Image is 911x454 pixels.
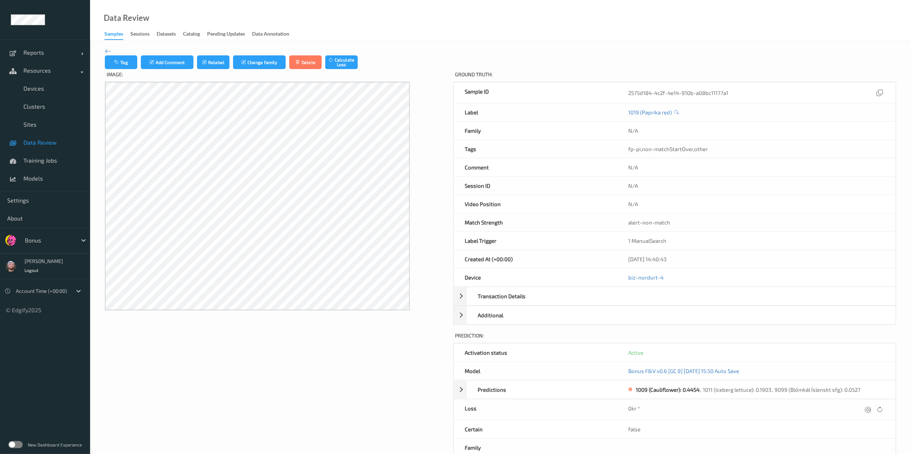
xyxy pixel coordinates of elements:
div: alert-non-match [617,213,896,231]
div: Video Position [454,195,617,213]
div: Pending Updates [207,30,245,39]
div: Active [628,349,885,356]
div: Predictions1009 (Cauliflower): 0.4454,1011 (Iceberg lettuce): 0.1903,9099 (Blómkál Íslenskt sfg):... [454,380,896,399]
a: Pending Updates [207,29,252,39]
div: N/A [617,195,896,213]
div: 0kr * [628,405,640,414]
div: Additional [454,306,896,324]
button: Tag [105,55,137,69]
div: Transaction Details [467,287,626,305]
div: Catalog [183,30,200,39]
div: N/A [617,177,896,195]
a: 1019 (Paprika red) [628,109,672,116]
button: Calculate Loss [325,55,358,69]
a: Sessions [130,29,157,39]
div: Additional [467,306,626,324]
div: 2575d184-4c2f-4e14-910b-a08bc11177a1 [628,88,885,97]
div: Device [454,268,617,286]
a: Catalog [183,29,207,39]
div: Comment [454,158,617,176]
button: Delete [289,55,322,69]
a: Datasets [157,29,183,39]
div: Match Strength [454,213,617,231]
div: Family [454,122,617,140]
button: Add Comment [141,55,193,69]
a: biz-nordurt-4 [628,274,664,281]
div: Created At (+00:00) [454,250,617,268]
div: 1 ManualSearch [617,232,896,250]
div: Data Annotation [252,30,289,39]
div: Samples [104,30,123,40]
label: Ground Truth : [453,69,896,82]
div: Sessions [130,30,149,39]
div: , [771,386,774,393]
div: [DATE] 14:40:43 [617,250,896,268]
div: Loss [454,399,617,420]
span: other [694,146,708,152]
div: Model [454,362,617,380]
div: Activation status [454,344,617,362]
a: Data Annotation [252,29,296,39]
div: Sample ID [454,82,617,103]
div: 9099 (Blómkál Íslenskt sfg): 0.0527 [774,386,861,393]
span: , , [628,146,708,152]
div: Certain [454,420,617,438]
div: false [617,420,896,438]
a: Samples [104,29,130,40]
label: Prediction: [453,330,896,343]
span: non-matchStartOver [642,146,693,152]
div: Label Trigger [454,232,617,250]
div: Session ID [454,177,617,195]
div: Data Review [104,14,149,22]
div: N/A [617,122,896,140]
label: Image: [105,69,448,82]
div: 1009 (Cauliflower): 0.4454 [636,386,700,393]
div: , [700,386,703,393]
button: Change family [233,55,286,69]
div: Datasets [157,30,176,39]
a: Bonus F&V v0.6 [GC.9] [DATE] 15:50 Auto Save [628,368,739,374]
span: fp-pi [628,146,641,152]
button: Relabel [197,55,229,69]
div: N/A [617,158,896,176]
div: Tags [454,140,617,158]
div: 1011 (Iceberg lettuce): 0.1903 [703,386,771,393]
div: Transaction Details [454,287,896,305]
div: Predictions [467,381,626,399]
div: Label [454,103,617,121]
